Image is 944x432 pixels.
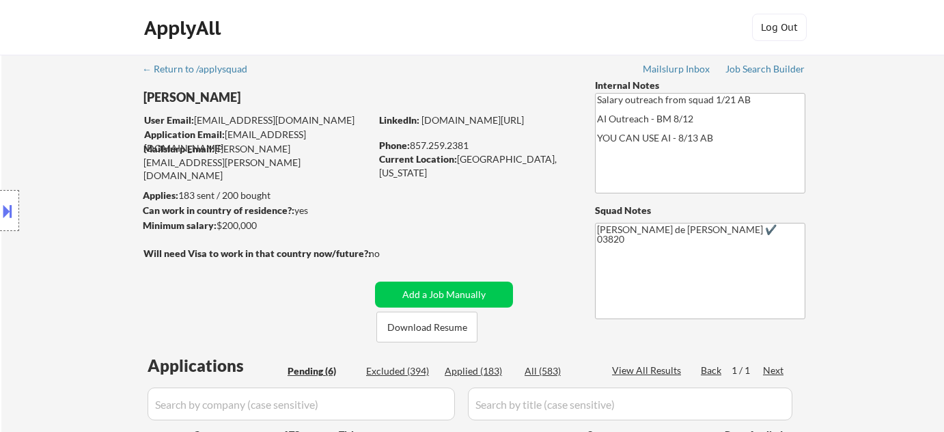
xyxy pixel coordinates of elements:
div: [GEOGRAPHIC_DATA], [US_STATE] [379,152,572,179]
div: no [369,247,408,260]
div: ← Return to /applysquad [142,64,260,74]
div: Next [763,364,785,377]
div: ApplyAll [144,16,225,40]
div: Excluded (394) [366,364,434,378]
a: [DOMAIN_NAME][URL] [421,114,524,126]
div: Job Search Builder [725,64,805,74]
input: Search by company (case sensitive) [148,388,455,420]
div: [EMAIL_ADDRESS][DOMAIN_NAME] [144,113,370,127]
div: Applied (183) [445,364,513,378]
a: Job Search Builder [725,64,805,77]
div: [EMAIL_ADDRESS][DOMAIN_NAME] [144,128,370,154]
button: Add a Job Manually [375,282,513,308]
div: [PERSON_NAME] [143,89,424,106]
div: 183 sent / 200 bought [143,189,370,202]
div: Pending (6) [288,364,356,378]
input: Search by title (case sensitive) [468,388,792,420]
button: Log Out [752,14,807,41]
div: Internal Notes [595,79,805,92]
div: $200,000 [143,219,370,232]
div: [PERSON_NAME][EMAIL_ADDRESS][PERSON_NAME][DOMAIN_NAME] [143,142,370,183]
div: Squad Notes [595,204,805,217]
div: 857.259.2381 [379,139,572,152]
div: View All Results [612,364,685,377]
div: 1 / 1 [732,364,763,377]
a: ← Return to /applysquad [142,64,260,77]
div: All (583) [525,364,593,378]
a: Mailslurp Inbox [643,64,711,77]
button: Download Resume [376,312,477,342]
strong: Will need Visa to work in that country now/future?: [143,247,371,259]
strong: Phone: [379,139,410,151]
div: Applications [148,357,283,374]
div: yes [143,204,366,217]
strong: Current Location: [379,153,457,165]
strong: LinkedIn: [379,114,419,126]
div: Back [701,364,723,377]
div: Mailslurp Inbox [643,64,711,74]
